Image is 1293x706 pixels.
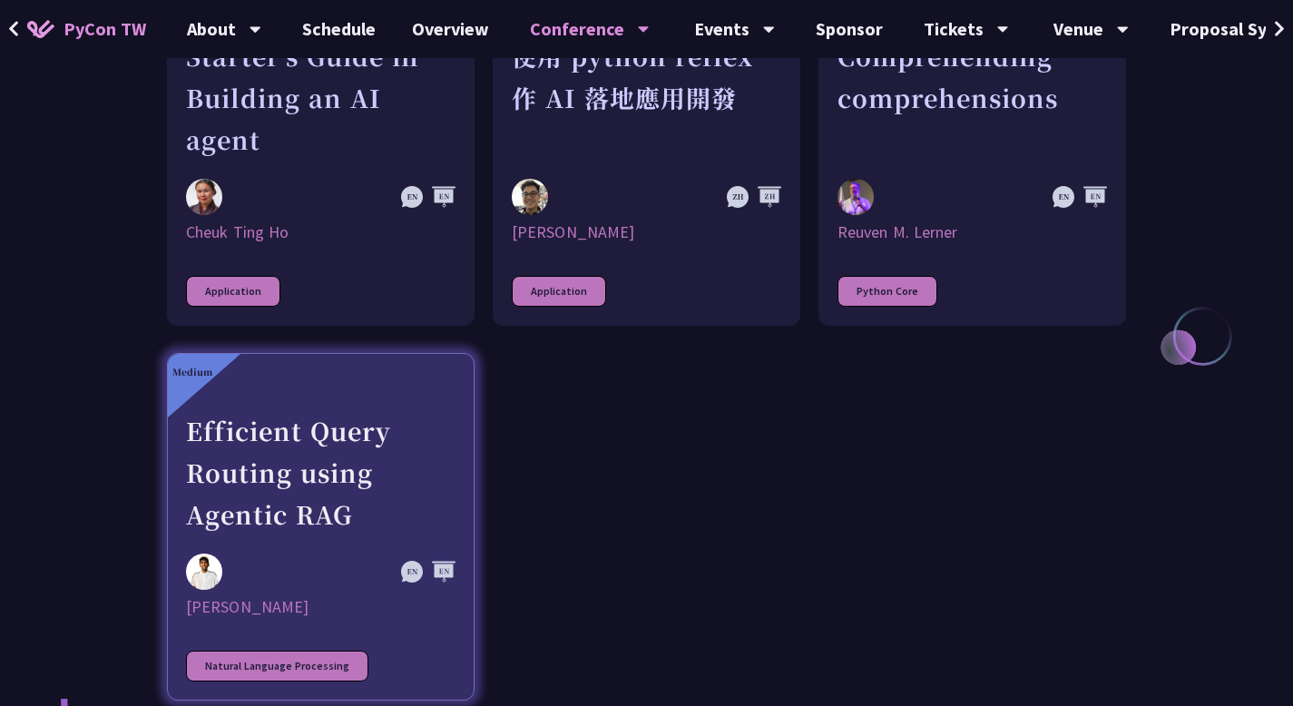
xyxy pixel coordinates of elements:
[186,35,455,161] div: Starter's Guide in Building an AI agent
[186,651,368,681] div: Natural Language Processing
[838,179,874,219] img: Reuven M. Lerner
[512,221,781,243] div: [PERSON_NAME]
[186,410,455,535] div: Efficient Query Routing using Agentic RAG
[27,20,54,38] img: Home icon of PyCon TW 2025
[186,276,280,307] div: Application
[186,221,455,243] div: Cheuk Ting Ho
[512,276,606,307] div: Application
[838,276,937,307] div: Python Core
[512,179,548,215] img: Milo Chen
[186,596,455,618] div: [PERSON_NAME]
[838,221,1107,243] div: Reuven M. Lerner
[64,15,146,43] span: PyCon TW
[9,6,164,52] a: PyCon TW
[186,554,222,590] img: Tarun Jain
[167,353,475,701] a: Medium Efficient Query Routing using Agentic RAG Tarun Jain [PERSON_NAME] Natural Language Proces...
[838,35,1107,161] div: Comprehending comprehensions
[172,365,212,378] div: Medium
[512,35,781,161] div: 使用 python reflex 作 AI 落地應用開發
[186,179,222,215] img: Cheuk Ting Ho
